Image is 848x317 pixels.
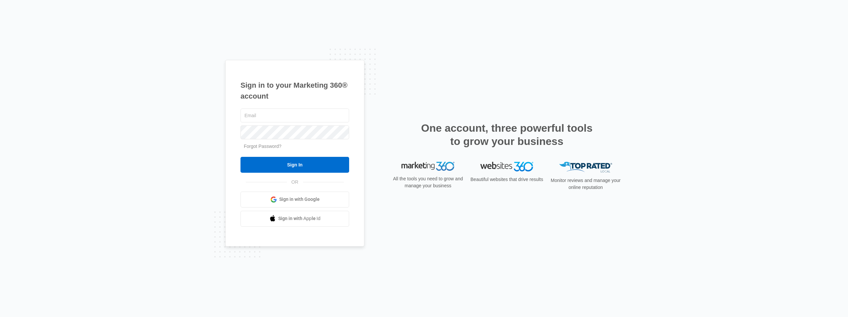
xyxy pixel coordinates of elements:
span: OR [287,179,303,186]
input: Email [240,109,349,122]
a: Sign in with Apple Id [240,211,349,227]
h2: One account, three powerful tools to grow your business [419,121,595,148]
p: Beautiful websites that drive results [470,176,544,183]
a: Forgot Password? [244,144,282,149]
h1: Sign in to your Marketing 360® account [240,80,349,102]
span: Sign in with Google [279,196,320,203]
input: Sign In [240,157,349,173]
img: Websites 360 [480,162,533,171]
p: All the tools you need to grow and manage your business [391,175,465,189]
a: Sign in with Google [240,192,349,207]
p: Monitor reviews and manage your online reputation [549,177,623,191]
span: Sign in with Apple Id [278,215,321,222]
img: Top Rated Local [559,162,612,173]
img: Marketing 360 [401,162,454,171]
